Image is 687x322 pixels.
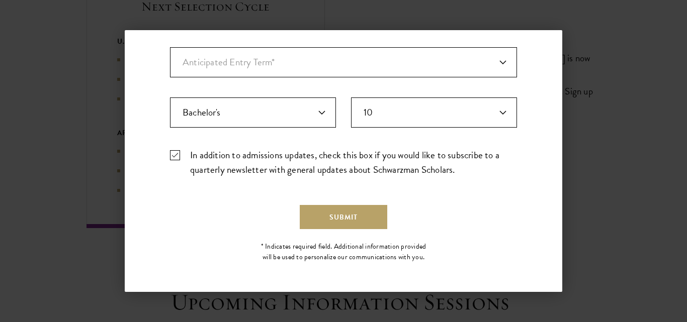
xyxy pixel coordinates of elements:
div: * Indicates required field. Additional information provided will be used to personalize our commu... [257,241,431,262]
button: Submit [300,205,387,229]
div: Check this box to receive a quarterly newsletter with general updates about Schwarzman Scholars. [170,148,517,177]
div: Anticipated Entry Term* [170,47,517,77]
div: Years of Post Graduation Experience?* [351,97,517,128]
label: In addition to admissions updates, check this box if you would like to subscribe to a quarterly n... [170,148,517,177]
div: Highest Level of Degree?* [170,97,336,128]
